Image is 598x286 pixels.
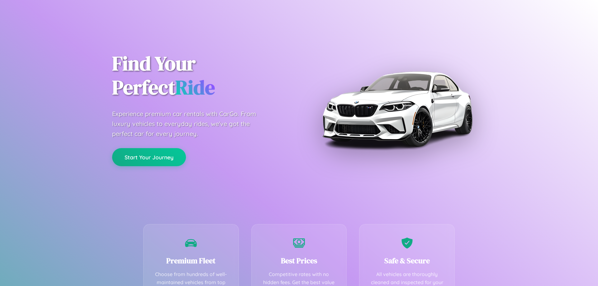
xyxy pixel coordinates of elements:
[112,109,268,139] p: Experience premium car rentals with CarGo. From luxury vehicles to everyday rides, we've got the ...
[261,256,337,266] h3: Best Prices
[153,256,229,266] h3: Premium Fleet
[112,52,290,100] h1: Find Your Perfect
[112,148,186,166] button: Start Your Journey
[175,74,215,101] span: Ride
[369,256,445,266] h3: Safe & Secure
[319,31,475,187] img: Premium BMW car rental vehicle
